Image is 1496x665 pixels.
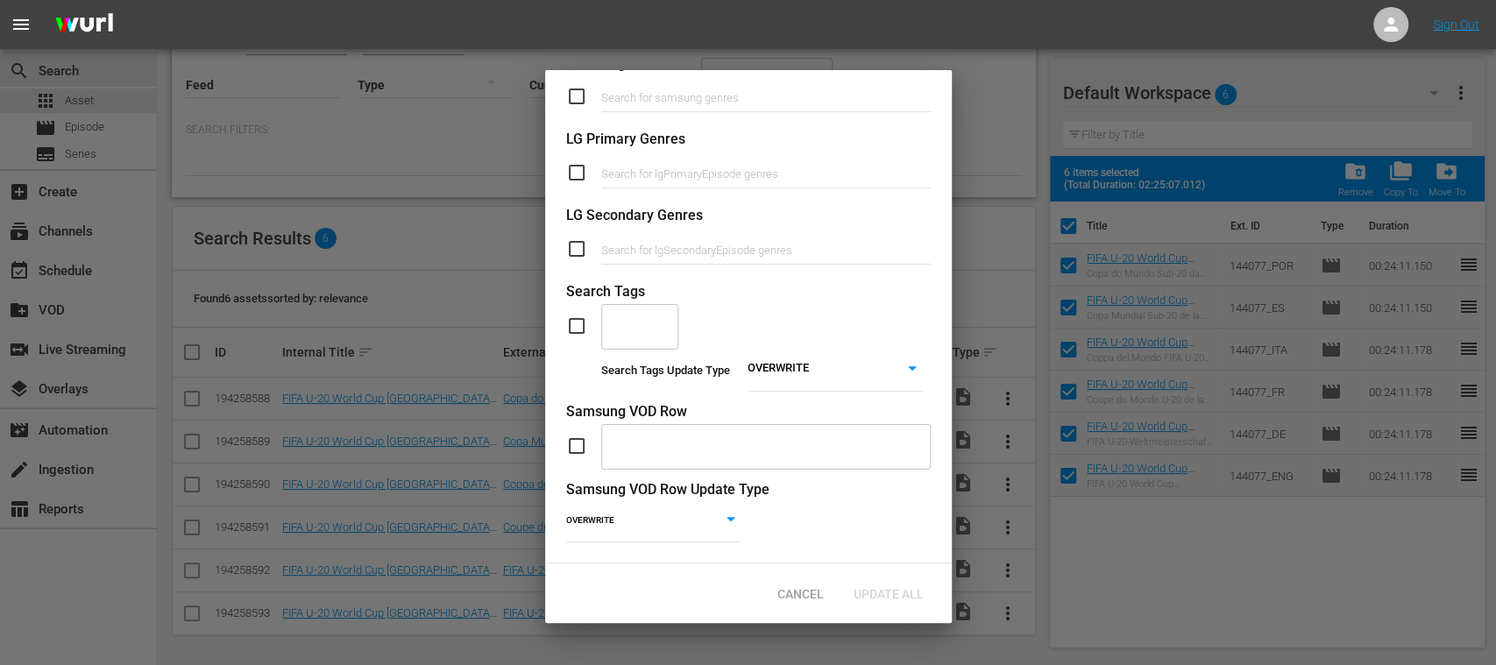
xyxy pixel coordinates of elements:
[748,357,923,382] div: OVERWRITE
[566,282,931,302] div: Search Tags
[840,577,938,609] button: Update All
[1434,18,1479,32] a: Sign Out
[840,587,938,601] span: Update All
[601,363,730,379] div: Search Tags Update Type
[42,4,126,46] img: ans4CAIJ8jUAAAAAAAAAAAAAAAAAAAAAAAAgQb4GAAAAAAAAAAAAAAAAAAAAAAAAJMjXAAAAAAAAAAAAAAAAAAAAAAAAgAT5G...
[566,480,931,500] div: Samsung VOD Row Update Type
[566,206,931,226] div: LG Secondary Genres
[763,587,838,601] span: Cancel
[566,402,931,422] div: Samsung VOD Row
[566,510,741,532] div: OVERWRITE
[566,130,931,150] div: LG Primary Genres
[762,577,840,609] button: Cancel
[11,14,32,35] span: menu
